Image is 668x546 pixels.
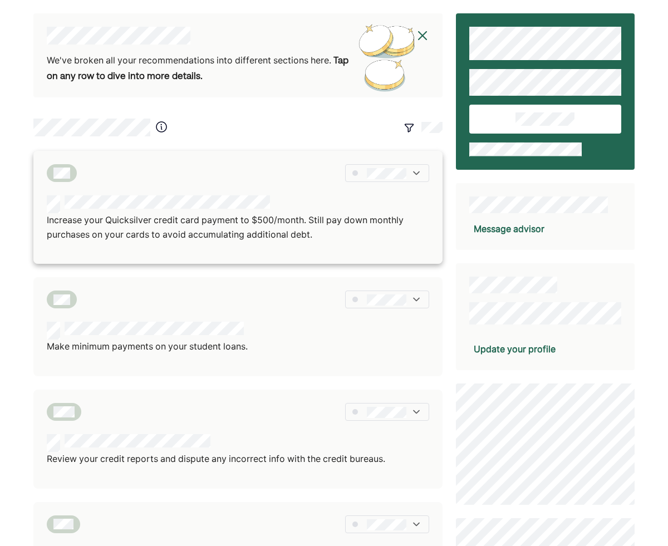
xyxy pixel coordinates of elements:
p: Review your credit reports and dispute any incorrect info with the credit bureaus. [47,452,385,466]
div: Update your profile [474,342,556,356]
p: Increase your Quicksilver credit card payment to $500/month. Still pay down monthly purchases on ... [47,213,429,242]
div: Message advisor [474,222,544,235]
p: Make minimum payments on your student loans. [47,340,248,354]
div: We've broken all your recommendations into different sections here. [47,53,352,84]
b: Tap on any row to dive into more details. [47,57,348,81]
